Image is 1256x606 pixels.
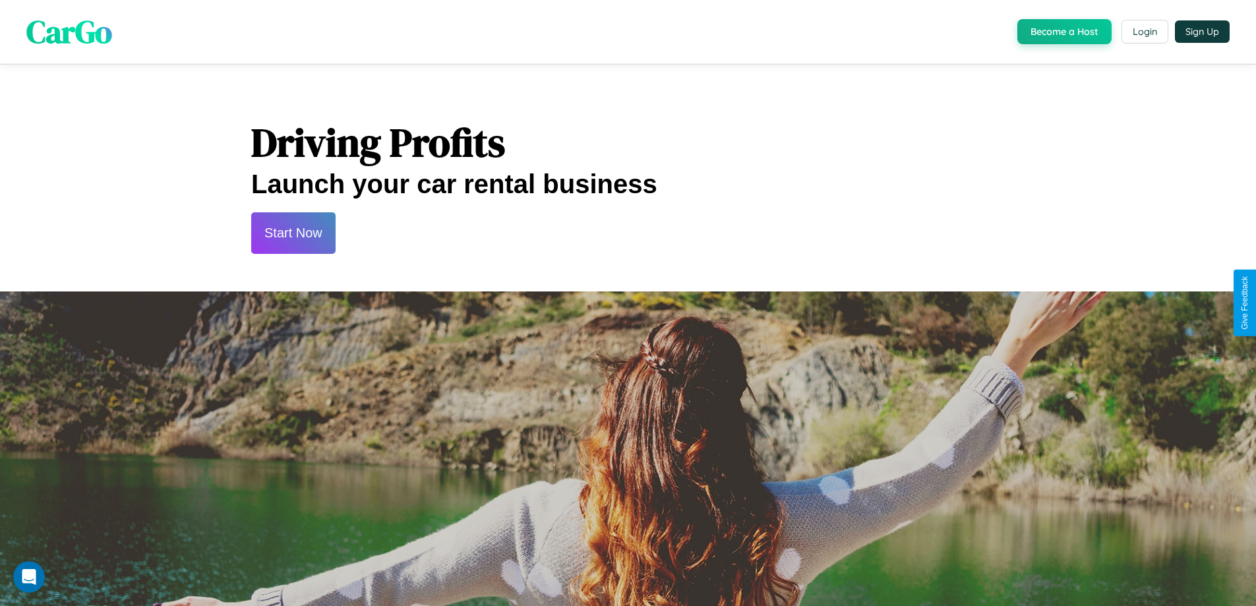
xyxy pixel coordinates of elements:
button: Start Now [251,212,336,254]
button: Sign Up [1175,20,1230,43]
span: CarGo [26,10,112,53]
h1: Driving Profits [251,115,1005,169]
h2: Launch your car rental business [251,169,1005,199]
button: Login [1121,20,1168,44]
iframe: Intercom live chat [13,561,45,593]
div: Give Feedback [1240,276,1249,330]
button: Become a Host [1017,19,1112,44]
